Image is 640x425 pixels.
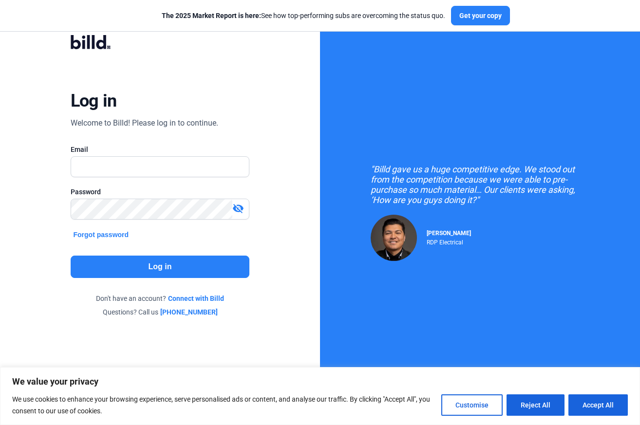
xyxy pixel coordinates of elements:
div: "Billd gave us a huge competitive edge. We stood out from the competition because we were able to... [371,164,590,205]
p: We use cookies to enhance your browsing experience, serve personalised ads or content, and analys... [12,393,434,417]
div: Password [71,187,250,197]
button: Reject All [507,394,565,416]
button: Get your copy [451,6,510,25]
div: Questions? Call us [71,307,250,317]
div: RDP Electrical [427,237,471,246]
button: Accept All [568,394,628,416]
a: [PHONE_NUMBER] [160,307,218,317]
span: The 2025 Market Report is here: [162,12,261,19]
button: Log in [71,256,250,278]
mat-icon: visibility_off [232,203,244,214]
img: Raul Pacheco [371,215,417,261]
div: Don't have an account? [71,294,250,303]
a: Connect with Billd [168,294,224,303]
div: Email [71,145,250,154]
span: [PERSON_NAME] [427,230,471,237]
div: See how top-performing subs are overcoming the status quo. [162,11,445,20]
div: Log in [71,90,117,111]
button: Customise [441,394,503,416]
p: We value your privacy [12,376,628,388]
div: Welcome to Billd! Please log in to continue. [71,117,218,129]
button: Forgot password [71,229,132,240]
